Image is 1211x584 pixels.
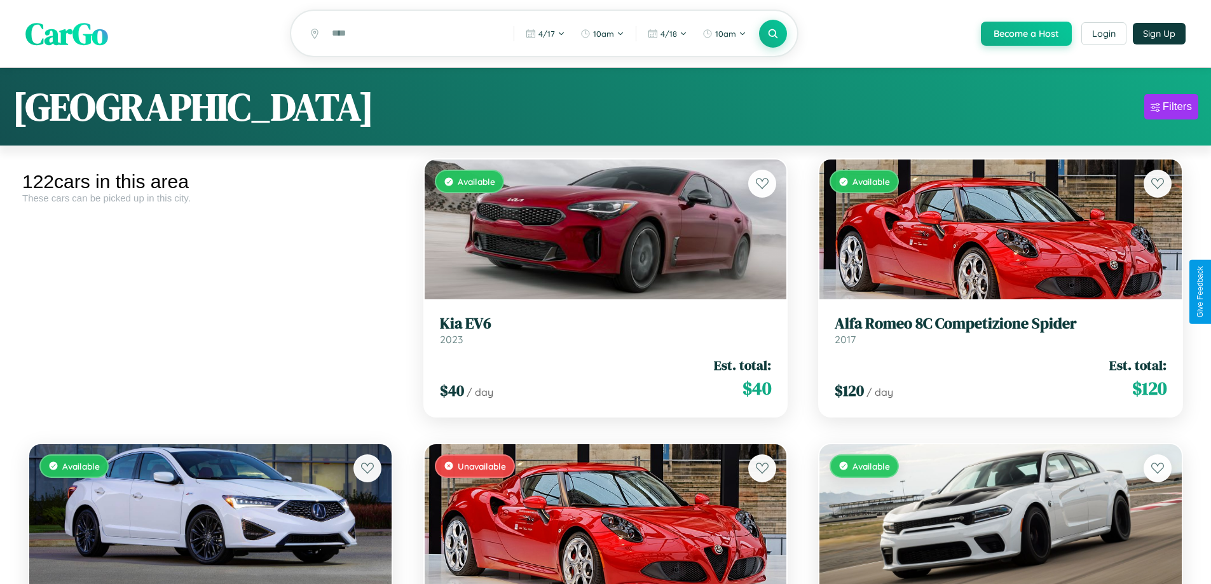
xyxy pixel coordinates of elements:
[13,81,374,133] h1: [GEOGRAPHIC_DATA]
[742,376,771,401] span: $ 40
[440,315,772,333] h3: Kia EV6
[467,386,493,398] span: / day
[1196,266,1205,318] div: Give Feedback
[1163,100,1192,113] div: Filters
[1081,22,1126,45] button: Login
[1133,23,1186,44] button: Sign Up
[440,380,464,401] span: $ 40
[852,461,890,472] span: Available
[1109,356,1167,374] span: Est. total:
[22,193,399,203] div: These cars can be picked up in this city.
[866,386,893,398] span: / day
[835,380,864,401] span: $ 120
[458,176,495,187] span: Available
[1132,376,1167,401] span: $ 120
[458,461,506,472] span: Unavailable
[715,29,736,39] span: 10am
[519,24,571,44] button: 4/17
[981,22,1072,46] button: Become a Host
[714,356,771,374] span: Est. total:
[62,461,100,472] span: Available
[440,315,772,346] a: Kia EV62023
[696,24,753,44] button: 10am
[1144,94,1198,119] button: Filters
[538,29,555,39] span: 4 / 17
[641,24,694,44] button: 4/18
[835,315,1167,346] a: Alfa Romeo 8C Competizione Spider2017
[593,29,614,39] span: 10am
[22,171,399,193] div: 122 cars in this area
[660,29,677,39] span: 4 / 18
[440,333,463,346] span: 2023
[574,24,631,44] button: 10am
[25,13,108,55] span: CarGo
[835,333,856,346] span: 2017
[835,315,1167,333] h3: Alfa Romeo 8C Competizione Spider
[852,176,890,187] span: Available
